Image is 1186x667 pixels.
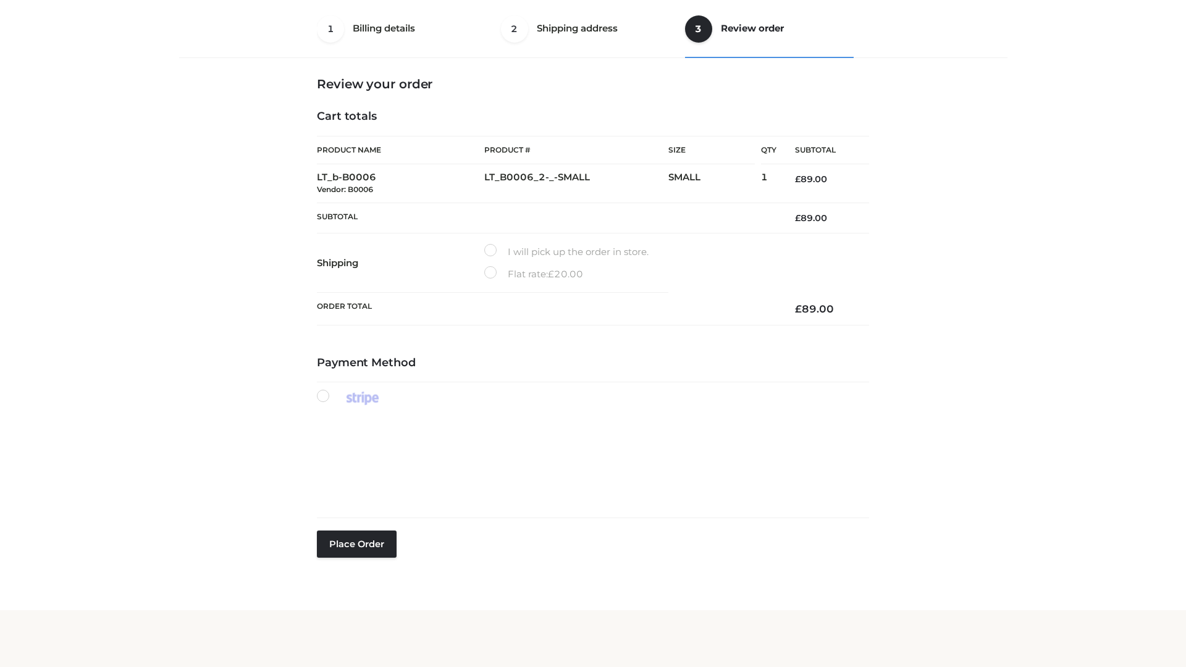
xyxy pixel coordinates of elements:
[776,136,869,164] th: Subtotal
[317,293,776,325] th: Order Total
[317,356,869,370] h4: Payment Method
[484,136,668,164] th: Product #
[317,77,869,91] h3: Review your order
[317,164,484,203] td: LT_b-B0006
[761,136,776,164] th: Qty
[668,164,761,203] td: SMALL
[795,212,801,224] span: £
[317,185,373,194] small: Vendor: B0006
[548,268,554,280] span: £
[317,233,484,293] th: Shipping
[795,212,827,224] bdi: 89.00
[484,164,668,203] td: LT_B0006_2-_-SMALL
[317,136,484,164] th: Product Name
[317,531,397,558] button: Place order
[484,244,649,260] label: I will pick up the order in store.
[761,164,776,203] td: 1
[548,268,583,280] bdi: 20.00
[795,303,834,315] bdi: 89.00
[484,266,583,282] label: Flat rate:
[317,110,869,124] h4: Cart totals
[668,136,755,164] th: Size
[314,419,867,497] iframe: Secure payment input frame
[795,174,827,185] bdi: 89.00
[317,203,776,233] th: Subtotal
[795,174,801,185] span: £
[795,303,802,315] span: £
